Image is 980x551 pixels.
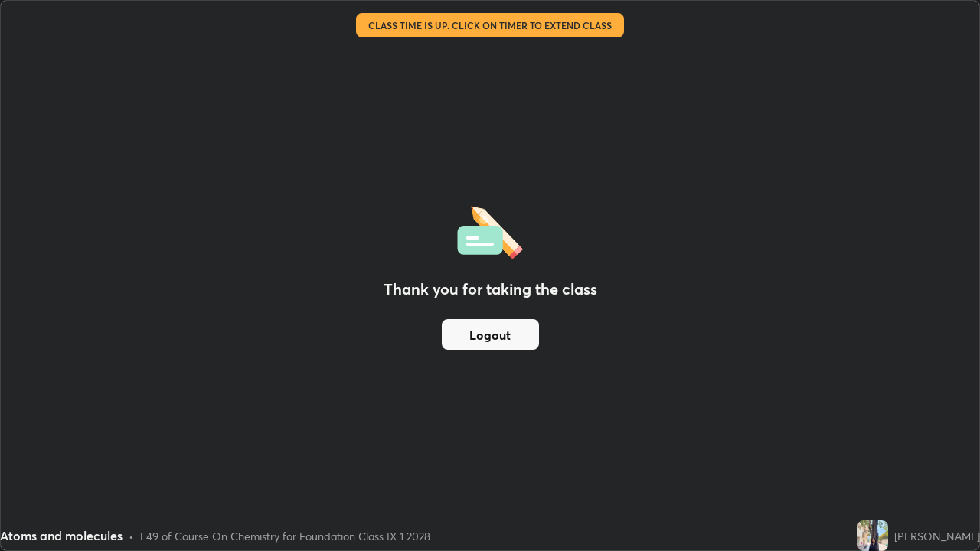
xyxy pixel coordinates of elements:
button: Logout [442,319,539,350]
img: 12d20501be434fab97a938420e4acf76.jpg [857,520,888,551]
img: offlineFeedback.1438e8b3.svg [457,201,523,259]
div: L49 of Course On Chemistry for Foundation Class IX 1 2028 [140,528,430,544]
div: • [129,528,134,544]
div: [PERSON_NAME] [894,528,980,544]
h2: Thank you for taking the class [384,278,597,301]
